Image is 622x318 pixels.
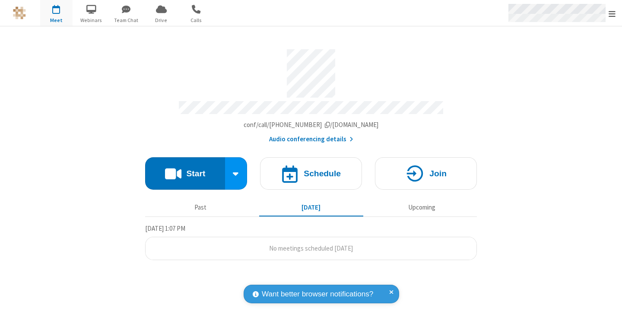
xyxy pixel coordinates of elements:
[145,16,178,24] span: Drive
[304,169,341,178] h4: Schedule
[186,169,205,178] h4: Start
[180,16,213,24] span: Calls
[225,157,248,190] div: Start conference options
[149,199,253,216] button: Past
[75,16,108,24] span: Webinars
[145,223,477,261] section: Today's Meetings
[269,244,353,252] span: No meetings scheduled [DATE]
[370,199,474,216] button: Upcoming
[429,169,447,178] h4: Join
[13,6,26,19] img: QA Selenium DO NOT DELETE OR CHANGE
[145,224,185,232] span: [DATE] 1:07 PM
[145,43,477,144] section: Account details
[375,157,477,190] button: Join
[259,199,363,216] button: [DATE]
[244,121,379,129] span: Copy my meeting room link
[145,157,225,190] button: Start
[110,16,143,24] span: Team Chat
[260,157,362,190] button: Schedule
[262,289,373,300] span: Want better browser notifications?
[244,120,379,130] button: Copy my meeting room linkCopy my meeting room link
[269,134,353,144] button: Audio conferencing details
[40,16,73,24] span: Meet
